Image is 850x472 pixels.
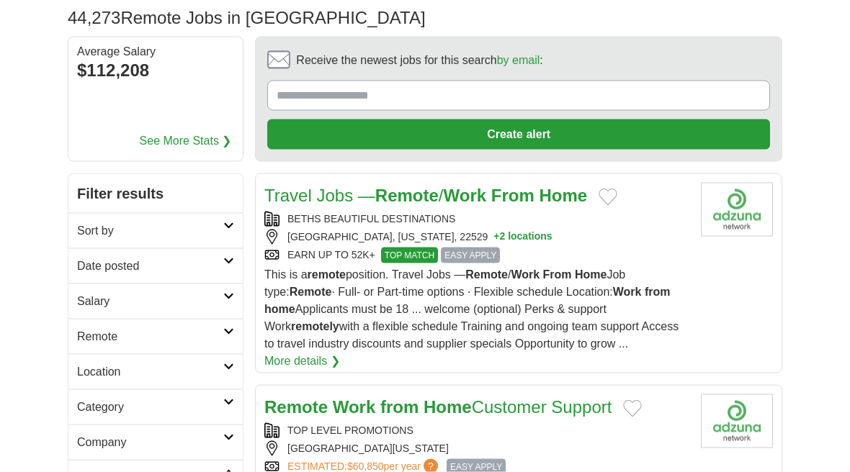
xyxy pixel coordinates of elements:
[465,268,508,281] strong: Remote
[701,394,773,448] img: Company logo
[140,132,232,150] a: See More Stats ❯
[264,230,689,245] div: [GEOGRAPHIC_DATA], [US_STATE], 22529
[441,248,500,263] span: EASY APPLY
[381,248,438,263] span: TOP MATCH
[68,283,243,319] a: Salary
[77,222,223,240] h2: Sort by
[493,230,499,245] span: +
[375,186,439,205] strong: Remote
[291,320,339,332] strong: remotely
[308,268,346,281] strong: remote
[68,425,243,460] a: Company
[264,212,689,227] div: BETHS BEAUTIFUL DESTINATIONS
[347,460,384,472] span: $60,850
[264,248,689,263] div: EARN UP TO 52K+
[491,186,534,205] strong: From
[497,54,540,66] a: by email
[77,399,223,416] h2: Category
[77,46,234,58] div: Average Salary
[68,389,243,425] a: Category
[77,434,223,451] h2: Company
[333,397,376,417] strong: Work
[68,5,120,31] span: 44,273
[444,186,487,205] strong: Work
[68,213,243,248] a: Sort by
[264,423,689,438] div: TOP LEVEL PROMOTIONS
[68,174,243,213] h2: Filter results
[380,397,419,417] strong: from
[77,58,234,83] div: $112,208
[77,363,223,381] h2: Location
[264,268,679,350] span: This is a position. Travel Jobs — / Job type: · Full- or Part-time options · Flexible schedule Lo...
[264,441,689,456] div: [GEOGRAPHIC_DATA][US_STATE]
[267,119,770,150] button: Create alert
[701,183,773,237] img: Company logo
[613,286,642,298] strong: Work
[511,268,540,281] strong: Work
[264,186,587,205] a: Travel Jobs —Remote/Work From Home
[296,52,542,69] span: Receive the newest jobs for this search :
[543,268,572,281] strong: From
[645,286,671,298] strong: from
[424,397,472,417] strong: Home
[77,293,223,310] h2: Salary
[77,258,223,275] h2: Date posted
[77,328,223,345] h2: Remote
[290,286,332,298] strong: Remote
[623,400,642,417] button: Add to favorite jobs
[68,8,426,27] h1: Remote Jobs in [GEOGRAPHIC_DATA]
[264,353,340,370] a: More details ❯
[599,189,617,206] button: Add to favorite jobs
[539,186,587,205] strong: Home
[264,303,295,315] strong: home
[264,397,612,417] a: Remote Work from HomeCustomer Support
[264,397,328,417] strong: Remote
[68,248,243,283] a: Date posted
[68,319,243,354] a: Remote
[575,268,607,281] strong: Home
[493,230,552,245] button: +2 locations
[68,354,243,389] a: Location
